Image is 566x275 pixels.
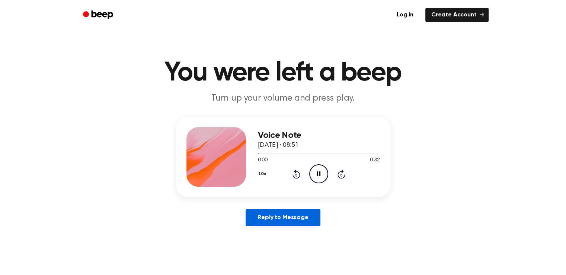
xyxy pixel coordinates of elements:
a: Log in [389,6,421,23]
a: Beep [78,8,120,22]
button: 1.0x [258,168,269,180]
a: Create Account [425,8,489,22]
span: [DATE] · 08:51 [258,142,299,149]
h3: Voice Note [258,130,380,140]
a: Reply to Message [246,209,320,226]
span: 0:00 [258,157,268,164]
h1: You were left a beep [93,60,474,86]
span: 0:32 [370,157,380,164]
p: Turn up your volume and press play. [140,92,426,105]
